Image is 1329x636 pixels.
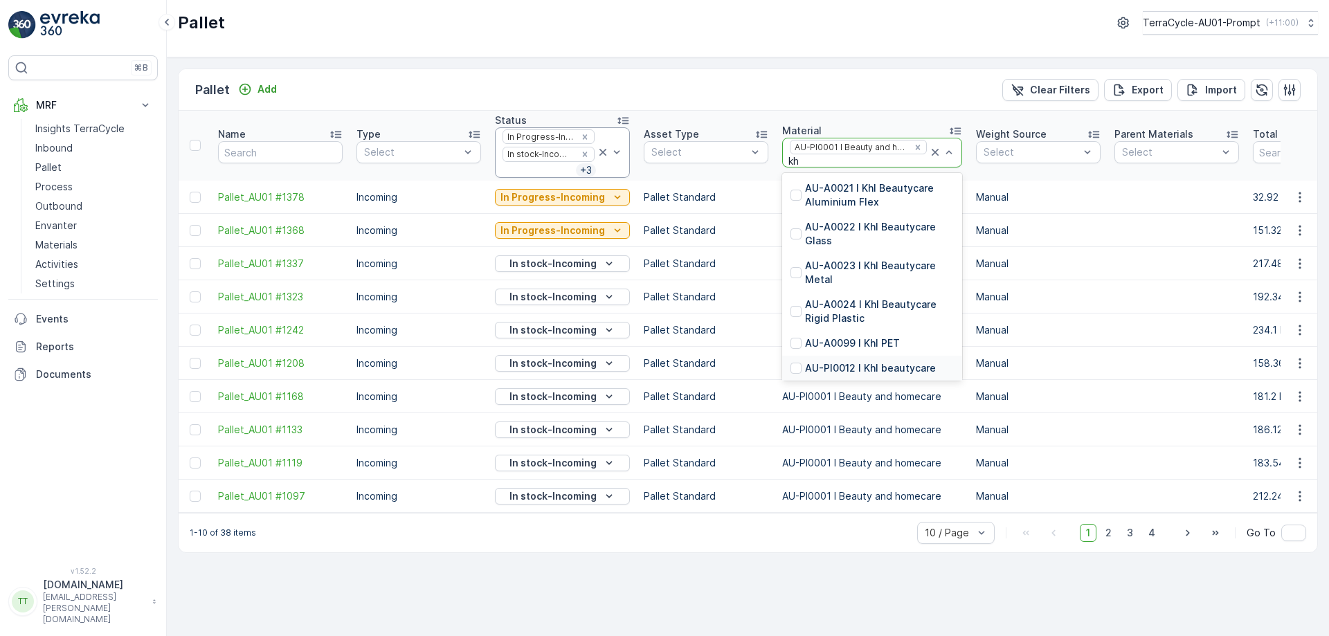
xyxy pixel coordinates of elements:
div: Toggle Row Selected [190,291,201,302]
p: Events [36,312,152,326]
a: Activities [30,255,158,274]
p: Name [218,127,246,141]
a: Pallet_AU01 #1208 [218,356,343,370]
button: In stock-Incoming [495,388,630,405]
div: TT [12,590,34,612]
p: Export [1132,83,1164,97]
div: Toggle Row Selected [190,225,201,236]
span: Go To [1247,526,1276,540]
div: AU-PI0001 I Beauty and homecare [790,140,909,154]
p: Pallet Standard [644,356,768,370]
p: Envanter [35,219,77,233]
p: Documents [36,367,152,381]
p: Manual [976,257,1101,271]
p: Pallet Standard [644,257,768,271]
p: Total Weight [1253,127,1314,141]
a: Pallet_AU01 #1337 [218,257,343,271]
p: Incoming [356,423,481,437]
p: Manual [976,224,1101,237]
div: Toggle Row Selected [190,192,201,203]
div: In stock-Incoming [503,147,577,161]
p: AU-PI0001 I Beauty and homecare [782,456,962,470]
p: Manual [976,390,1101,403]
p: Add [257,82,277,96]
div: Toggle Row Selected [190,424,201,435]
p: ⌘B [134,62,148,73]
button: TT[DOMAIN_NAME][EMAIL_ADDRESS][PERSON_NAME][DOMAIN_NAME] [8,578,158,625]
p: Manual [976,190,1101,204]
p: ( +11:00 ) [1266,17,1299,28]
p: Insights TerraCycle [35,122,125,136]
a: Pallet [30,158,158,177]
p: Pallet [195,80,230,100]
p: AU-PI0001 I Beauty and homecare [782,423,962,437]
a: Settings [30,274,158,293]
p: AU-A0024 I Khl Beautycare Rigid Plastic [805,298,954,325]
p: In stock-Incoming [509,290,597,304]
p: Activities [35,257,78,271]
p: Incoming [356,356,481,370]
a: Pallet_AU01 #1097 [218,489,343,503]
a: Envanter [30,216,158,235]
p: Incoming [356,224,481,237]
a: Pallet_AU01 #1119 [218,456,343,470]
p: Pallet [35,161,62,174]
button: MRF [8,91,158,119]
button: Add [233,81,282,98]
button: Import [1177,79,1245,101]
a: Reports [8,333,158,361]
p: Incoming [356,489,481,503]
p: Reports [36,340,152,354]
p: Pallet Standard [644,190,768,204]
div: Toggle Row Selected [190,358,201,369]
p: Select [364,145,460,159]
span: 1 [1080,524,1096,542]
span: v 1.52.2 [8,567,158,575]
p: Incoming [356,190,481,204]
p: Incoming [356,323,481,337]
p: Pallet Standard [644,390,768,403]
p: Asset Type [644,127,699,141]
p: In stock-Incoming [509,489,597,503]
p: Incoming [356,390,481,403]
span: 3 [1121,524,1139,542]
p: In stock-Incoming [509,257,597,271]
p: AU-A0021 I Khl Beautycare Aluminium Flex [805,181,954,209]
a: Pallet_AU01 #1168 [218,390,343,403]
button: In stock-Incoming [495,488,630,505]
p: [EMAIL_ADDRESS][PERSON_NAME][DOMAIN_NAME] [43,592,145,625]
button: In stock-Incoming [495,322,630,338]
p: Manual [976,423,1101,437]
p: Pallet Standard [644,224,768,237]
div: Toggle Row Selected [190,325,201,336]
p: AU-PI0001 I Beauty and homecare [782,489,962,503]
p: 1-10 of 38 items [190,527,256,538]
button: In stock-Incoming [495,455,630,471]
a: Documents [8,361,158,388]
p: Type [356,127,381,141]
button: Clear Filters [1002,79,1099,101]
div: Remove In stock-Incoming [577,149,593,160]
p: In Progress-Incoming [500,190,605,204]
p: Import [1205,83,1237,97]
p: In Progress-Incoming [500,224,605,237]
p: Incoming [356,456,481,470]
p: Pallet Standard [644,489,768,503]
span: Pallet_AU01 #1242 [218,323,343,337]
div: Remove AU-PI0001 I Beauty and homecare [910,141,925,152]
p: Manual [976,290,1101,304]
a: Insights TerraCycle [30,119,158,138]
p: Select [984,145,1079,159]
p: Pallet [178,12,225,34]
p: Pallet Standard [644,456,768,470]
span: 2 [1099,524,1118,542]
p: TerraCycle-AU01-Prompt [1143,16,1260,30]
a: Pallet_AU01 #1368 [218,224,343,237]
p: Pallet Standard [644,423,768,437]
p: AU-PI0001 I Beauty and homecare [782,390,962,403]
a: Events [8,305,158,333]
div: Toggle Row Selected [190,491,201,502]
